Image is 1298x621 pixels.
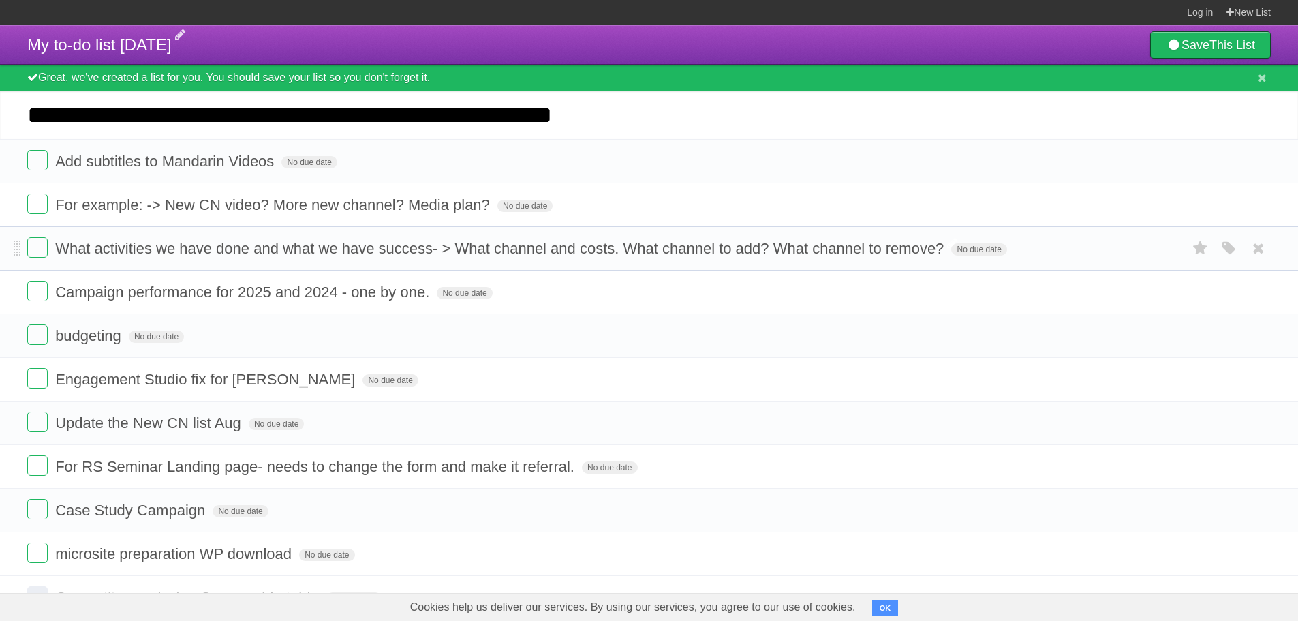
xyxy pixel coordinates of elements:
[27,412,48,432] label: Done
[27,499,48,519] label: Done
[1209,38,1255,52] b: This List
[497,200,553,212] span: No due date
[55,196,493,213] span: For example: -> New CN video? More new channel? Media plan?
[55,371,358,388] span: Engagement Studio fix for [PERSON_NAME]
[27,35,172,54] span: My to-do list [DATE]
[55,240,947,257] span: What activities we have done and what we have success- > What channel and costs. What channel to ...
[55,153,277,170] span: Add subtitles to Mandarin Videos
[1150,31,1271,59] a: SaveThis List
[951,243,1006,256] span: No due date
[27,455,48,476] label: Done
[55,414,245,431] span: Update the New CN list Aug
[27,150,48,170] label: Done
[129,331,184,343] span: No due date
[55,327,125,344] span: budgeting
[55,502,208,519] span: Case Study Campaign
[27,281,48,301] label: Done
[27,194,48,214] label: Done
[281,156,337,168] span: No due date
[55,458,578,475] span: For RS Seminar Landing page- needs to change the form and make it referral.
[437,287,492,299] span: No due date
[27,586,48,607] label: Done
[362,374,418,387] span: No due date
[27,543,48,563] label: Done
[299,549,354,561] span: No due date
[1188,237,1214,260] label: Star task
[55,545,295,562] span: microsite preparation WP download
[249,418,304,430] span: No due date
[27,237,48,258] label: Done
[27,368,48,389] label: Done
[55,589,322,606] span: Competitor analysis - Comparable table
[582,461,637,474] span: No due date
[27,324,48,345] label: Done
[55,284,433,301] span: Campaign performance for 2025 and 2024 - one by one.
[213,505,268,517] span: No due date
[397,594,869,621] span: Cookies help us deliver our services. By using our services, you agree to our use of cookies.
[872,600,899,616] button: OK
